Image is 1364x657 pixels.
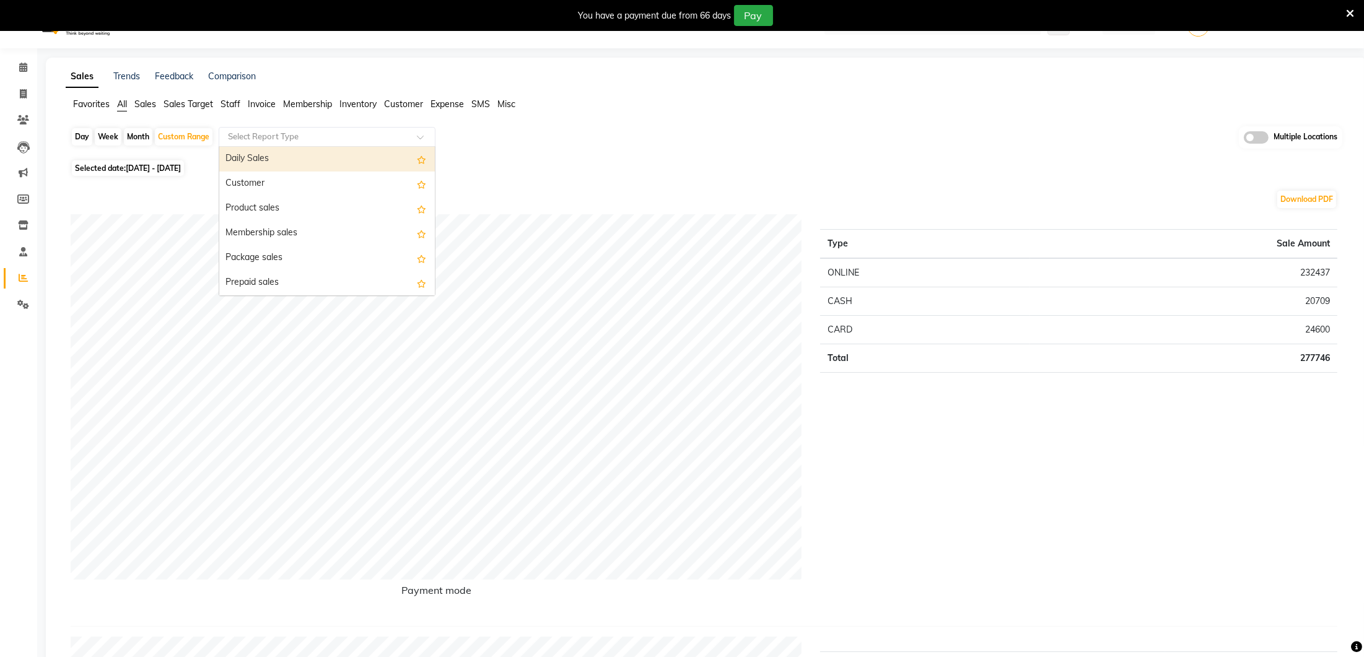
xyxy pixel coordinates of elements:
span: Add this report to Favorites List [417,152,426,167]
span: Invoice [248,98,276,110]
span: Sales [134,98,156,110]
td: CARD [820,315,1030,344]
span: Membership [283,98,332,110]
a: Comparison [208,71,256,82]
div: Custom Range [155,128,212,146]
div: Month [124,128,152,146]
div: Week [95,128,121,146]
td: 20709 [1030,287,1337,315]
th: Sale Amount [1030,229,1337,258]
td: CASH [820,287,1030,315]
span: Add this report to Favorites List [417,201,426,216]
span: Multiple Locations [1274,131,1337,144]
td: 277746 [1030,344,1337,372]
span: Add this report to Favorites List [417,176,426,191]
span: Customer [384,98,423,110]
span: Favorites [73,98,110,110]
button: Pay [734,5,773,26]
div: You have a payment due from 66 days [579,9,732,22]
a: Trends [113,71,140,82]
button: Download PDF [1277,191,1336,208]
span: Add this report to Favorites List [417,251,426,266]
a: Feedback [155,71,193,82]
td: ONLINE [820,258,1030,287]
td: Total [820,344,1030,372]
span: SMS [471,98,490,110]
span: Add this report to Favorites List [417,226,426,241]
span: [DATE] - [DATE] [126,163,181,173]
h6: Payment mode [71,585,802,601]
th: Type [820,229,1030,258]
div: Daily Sales [219,147,435,172]
span: Add this report to Favorites List [417,276,426,290]
span: Misc [497,98,515,110]
span: Sales Target [164,98,213,110]
ng-dropdown-panel: Options list [219,146,435,296]
div: Package sales [219,246,435,271]
div: Customer [219,172,435,196]
td: 24600 [1030,315,1337,344]
div: Membership sales [219,221,435,246]
span: Selected date: [72,160,184,176]
div: Product sales [219,196,435,221]
div: Prepaid sales [219,271,435,295]
span: Inventory [339,98,377,110]
div: Day [72,128,92,146]
span: Staff [221,98,240,110]
a: Sales [66,66,98,88]
span: Expense [431,98,464,110]
td: 232437 [1030,258,1337,287]
span: All [117,98,127,110]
